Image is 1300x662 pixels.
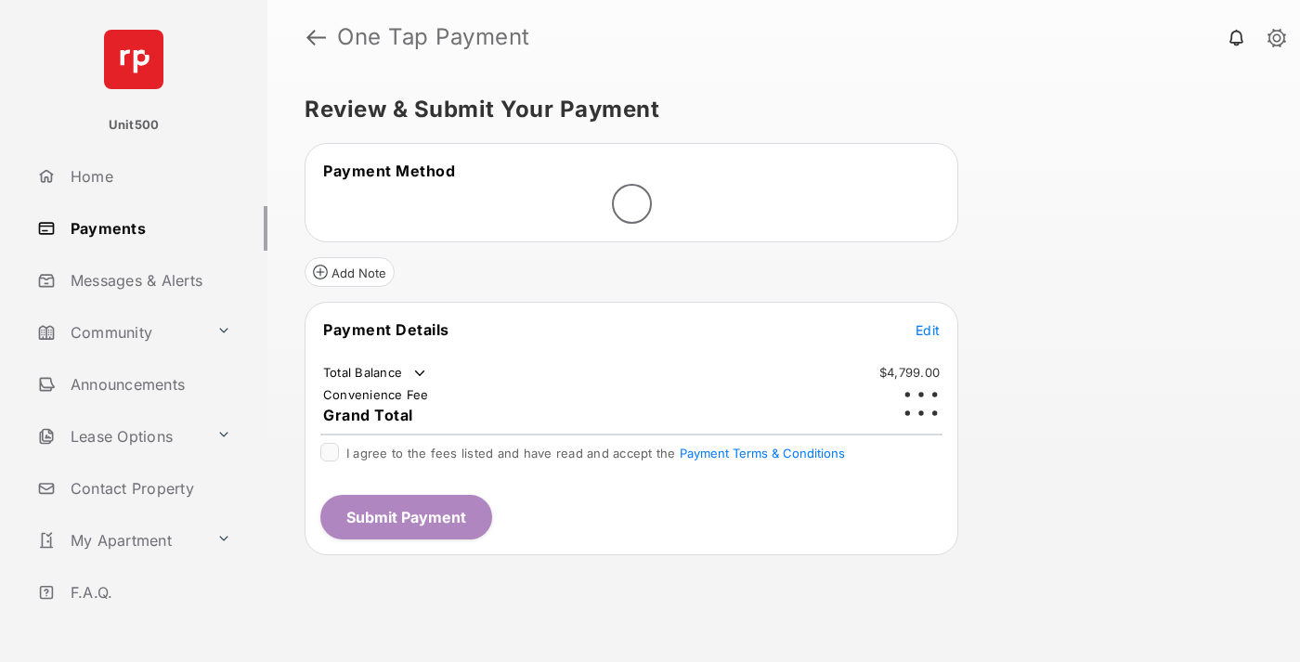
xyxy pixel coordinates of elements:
[916,322,940,338] span: Edit
[323,406,413,424] span: Grand Total
[30,362,267,407] a: Announcements
[322,364,429,383] td: Total Balance
[346,446,845,461] span: I agree to the fees listed and have read and accept the
[30,206,267,251] a: Payments
[680,446,845,461] button: I agree to the fees listed and have read and accept the
[30,414,209,459] a: Lease Options
[305,98,1248,121] h5: Review & Submit Your Payment
[323,320,449,339] span: Payment Details
[30,258,267,303] a: Messages & Alerts
[320,495,492,539] button: Submit Payment
[30,310,209,355] a: Community
[305,257,395,287] button: Add Note
[30,518,209,563] a: My Apartment
[322,386,430,403] td: Convenience Fee
[30,466,267,511] a: Contact Property
[337,26,530,48] strong: One Tap Payment
[916,320,940,339] button: Edit
[323,162,455,180] span: Payment Method
[878,364,941,381] td: $4,799.00
[30,154,267,199] a: Home
[30,570,267,615] a: F.A.Q.
[104,30,163,89] img: svg+xml;base64,PHN2ZyB4bWxucz0iaHR0cDovL3d3dy53My5vcmcvMjAwMC9zdmciIHdpZHRoPSI2NCIgaGVpZ2h0PSI2NC...
[109,116,160,135] p: Unit500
